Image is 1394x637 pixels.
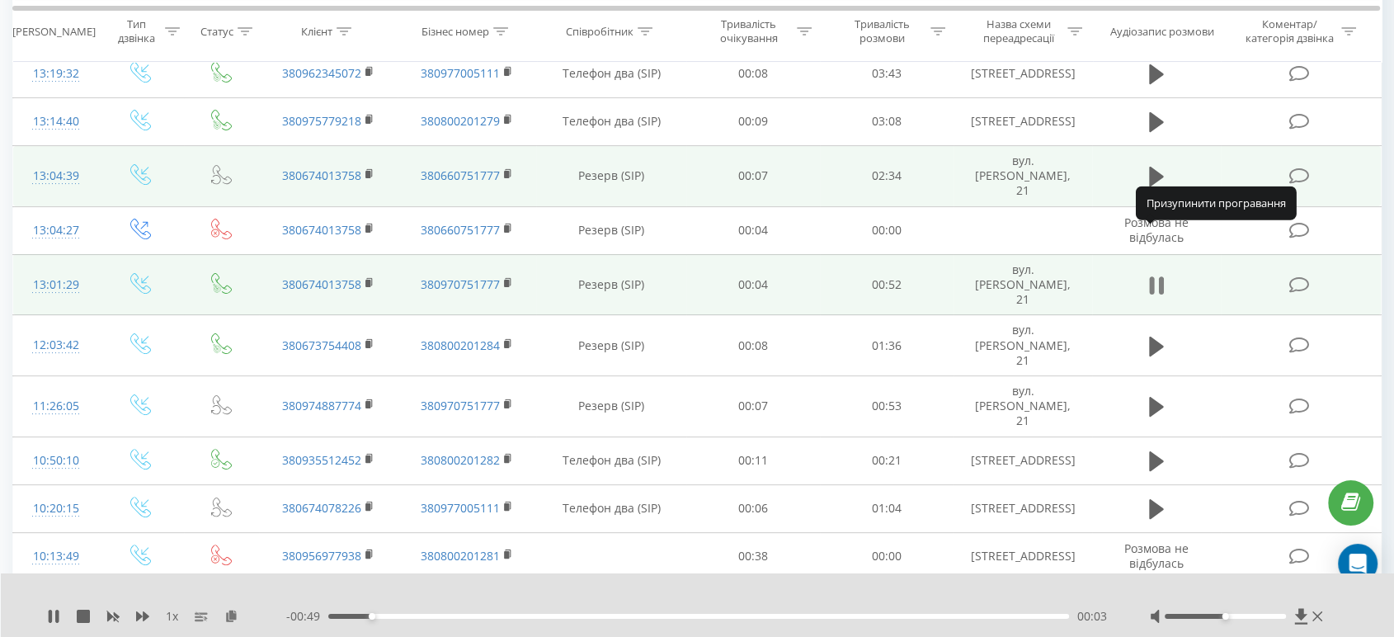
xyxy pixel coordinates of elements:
div: Accessibility label [1222,613,1228,620]
div: 13:04:39 [30,160,82,192]
td: 02:34 [820,146,954,207]
div: Статус [200,24,233,38]
td: 00:04 [686,206,820,254]
div: Назва схеми переадресації [975,17,1063,45]
div: Призупинити програвання [1136,186,1297,219]
div: Бізнес номер [421,24,489,38]
div: 12:03:42 [30,329,82,361]
td: Резерв (SIP) [536,254,685,315]
div: Accessibility label [369,613,375,620]
td: 00:00 [820,532,954,580]
td: 00:53 [820,375,954,436]
div: 13:19:32 [30,58,82,90]
td: 01:36 [820,315,954,376]
a: 380962345072 [282,65,361,81]
span: 1 x [166,608,178,625]
td: Телефон два (SIP) [536,436,685,484]
td: вул. [PERSON_NAME], 21 [954,254,1092,315]
td: Телефон два (SIP) [536,97,685,145]
td: [STREET_ADDRESS] [954,50,1092,97]
a: 380800201284 [421,337,500,353]
a: 380956977938 [282,548,361,564]
td: вул. [PERSON_NAME], 21 [954,146,1092,207]
td: 00:52 [820,254,954,315]
td: [STREET_ADDRESS] [954,484,1092,532]
a: 380975779218 [282,113,361,129]
a: 380673754408 [282,337,361,353]
a: 380977005111 [421,500,500,516]
div: Тип дзвінка [113,17,161,45]
td: 00:07 [686,375,820,436]
td: 00:00 [820,206,954,254]
a: 380674013758 [282,168,361,183]
td: 03:08 [820,97,954,145]
div: [PERSON_NAME] [12,24,96,38]
td: 00:08 [686,315,820,376]
div: 13:14:40 [30,106,82,138]
td: 00:04 [686,254,820,315]
td: 00:08 [686,50,820,97]
a: 380974887774 [282,398,361,413]
a: 380674013758 [282,222,361,238]
td: вул. [PERSON_NAME], 21 [954,375,1092,436]
td: 01:04 [820,484,954,532]
td: 00:06 [686,484,820,532]
a: 380970751777 [421,398,500,413]
td: [STREET_ADDRESS] [954,436,1092,484]
a: 380800201281 [421,548,500,564]
td: 03:43 [820,50,954,97]
a: 380674078226 [282,500,361,516]
div: 13:01:29 [30,269,82,301]
div: 10:50:10 [30,445,82,477]
div: 13:04:27 [30,215,82,247]
div: Клієнт [301,24,332,38]
div: 11:26:05 [30,390,82,422]
td: Резерв (SIP) [536,146,685,207]
td: [STREET_ADDRESS] [954,532,1092,580]
td: 00:09 [686,97,820,145]
span: Розмова не відбулась [1124,540,1189,571]
td: Резерв (SIP) [536,315,685,376]
a: 380674013758 [282,276,361,292]
a: 380977005111 [421,65,500,81]
td: [STREET_ADDRESS] [954,97,1092,145]
div: Тривалість очікування [704,17,793,45]
a: 380935512452 [282,452,361,468]
div: Open Intercom Messenger [1338,544,1378,583]
td: 00:11 [686,436,820,484]
td: 00:21 [820,436,954,484]
div: 10:13:49 [30,540,82,573]
td: 00:07 [686,146,820,207]
a: 380800201282 [421,452,500,468]
span: - 00:49 [286,608,328,625]
div: 10:20:15 [30,493,82,525]
td: 00:38 [686,532,820,580]
a: 380970751777 [421,276,500,292]
div: Тривалість розмови [838,17,926,45]
td: Резерв (SIP) [536,375,685,436]
div: Співробітник [566,24,633,38]
div: Аудіозапис розмови [1110,24,1214,38]
td: вул. [PERSON_NAME], 21 [954,315,1092,376]
td: Резерв (SIP) [536,206,685,254]
td: Телефон два (SIP) [536,50,685,97]
a: 380800201279 [421,113,500,129]
td: Телефон два (SIP) [536,484,685,532]
span: 00:03 [1077,608,1107,625]
a: 380660751777 [421,168,500,183]
a: 380660751777 [421,222,500,238]
span: Розмова не відбулась [1124,215,1189,245]
div: Коментар/категорія дзвінка [1241,17,1337,45]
